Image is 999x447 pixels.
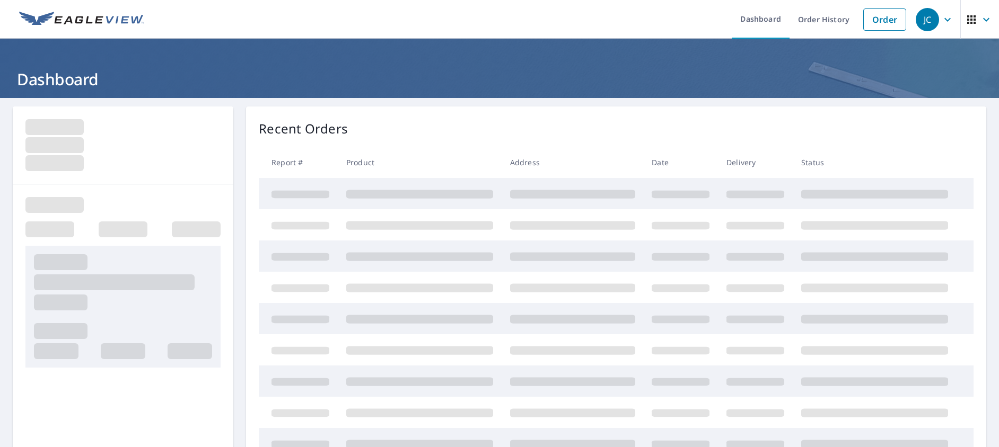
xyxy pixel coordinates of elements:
[259,119,348,138] p: Recent Orders
[718,147,793,178] th: Delivery
[19,12,144,28] img: EV Logo
[863,8,906,31] a: Order
[793,147,957,178] th: Status
[13,68,986,90] h1: Dashboard
[916,8,939,31] div: JC
[502,147,644,178] th: Address
[643,147,718,178] th: Date
[338,147,502,178] th: Product
[259,147,338,178] th: Report #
